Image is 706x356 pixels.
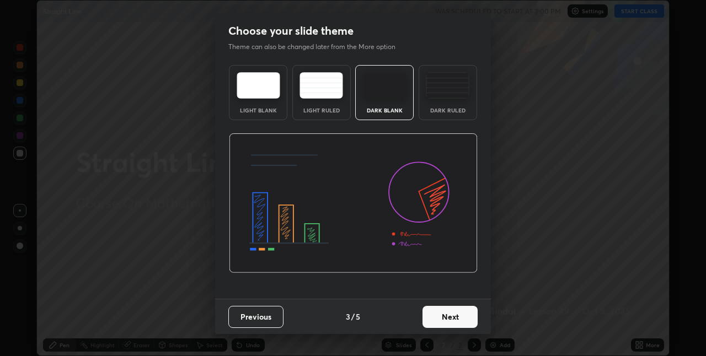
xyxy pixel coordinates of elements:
[228,24,354,38] h2: Choose your slide theme
[363,72,407,99] img: darkTheme.f0cc69e5.svg
[356,311,360,322] h4: 5
[229,133,478,273] img: darkThemeBanner.d06ce4a2.svg
[362,107,407,113] div: Dark Blank
[236,107,280,113] div: Light Blank
[237,72,280,99] img: lightTheme.e5ed3b09.svg
[422,306,478,328] button: Next
[346,311,350,322] h4: 3
[426,107,470,113] div: Dark Ruled
[228,42,407,52] p: Theme can also be changed later from the More option
[426,72,469,99] img: darkRuledTheme.de295e13.svg
[299,72,343,99] img: lightRuledTheme.5fabf969.svg
[299,107,344,113] div: Light Ruled
[228,306,284,328] button: Previous
[351,311,355,322] h4: /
